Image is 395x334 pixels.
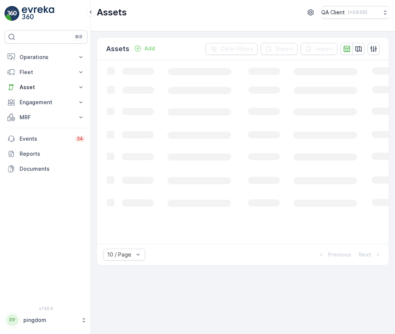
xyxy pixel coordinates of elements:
[5,110,88,125] button: MRF
[20,83,73,91] p: Asset
[301,43,337,55] button: Import
[261,43,298,55] button: Export
[328,251,351,258] p: Previous
[144,45,155,52] p: Add
[276,45,293,53] p: Export
[5,312,88,328] button: PPpingdom
[5,146,88,161] a: Reports
[6,314,18,326] div: PP
[97,6,127,18] p: Assets
[5,95,88,110] button: Engagement
[75,34,82,40] p: ⌘B
[77,136,83,142] p: 34
[106,44,129,54] p: Assets
[348,9,367,15] p: ( +03:00 )
[321,6,389,19] button: QA Client(+03:00)
[20,150,85,158] p: Reports
[23,316,77,324] p: pingdom
[22,6,54,21] img: logo_light-DOdMpM7g.png
[20,135,71,143] p: Events
[358,250,383,259] button: Next
[220,45,253,53] p: Clear Filters
[131,44,158,53] button: Add
[205,43,258,55] button: Clear Filters
[20,165,85,173] p: Documents
[359,251,371,258] p: Next
[5,306,88,311] span: v 1.50.4
[5,161,88,176] a: Documents
[316,45,333,53] p: Import
[321,9,345,16] p: QA Client
[5,6,20,21] img: logo
[5,65,88,80] button: Fleet
[20,53,73,61] p: Operations
[20,114,73,121] p: MRF
[317,250,352,259] button: Previous
[5,80,88,95] button: Asset
[5,131,88,146] a: Events34
[20,68,73,76] p: Fleet
[5,50,88,65] button: Operations
[20,99,73,106] p: Engagement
